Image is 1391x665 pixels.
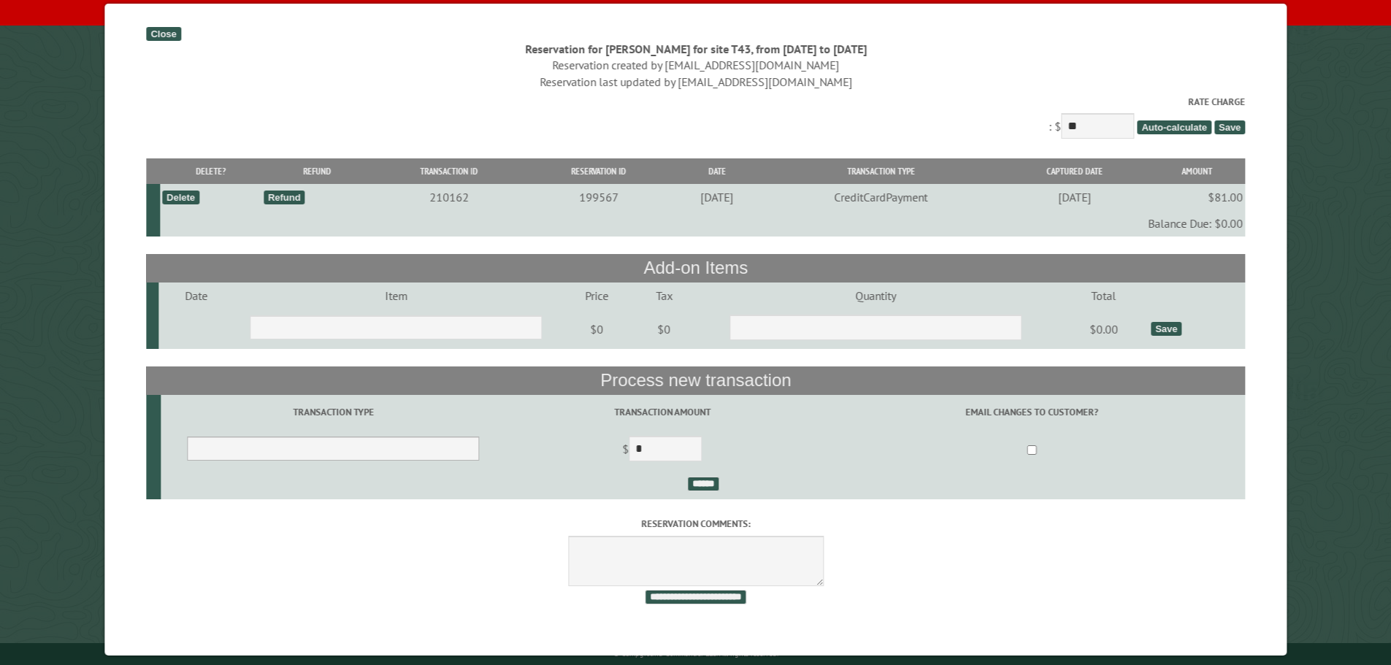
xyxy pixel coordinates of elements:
[146,517,1245,531] label: Reservation comments:
[264,191,305,204] div: Refund
[146,95,1245,142] div: : $
[1151,322,1181,336] div: Save
[762,158,1000,184] th: Transaction Type
[1000,158,1149,184] th: Captured Date
[1058,282,1148,309] td: Total
[635,282,693,309] td: Tax
[1149,184,1245,210] td: $81.00
[1137,120,1211,134] span: Auto-calculate
[635,309,693,350] td: $0
[158,282,232,309] td: Date
[821,405,1243,419] label: Email changes to customer?
[559,282,635,309] td: Price
[233,282,559,309] td: Item
[372,184,526,210] td: 210162
[559,309,635,350] td: $0
[146,41,1245,57] div: Reservation for [PERSON_NAME] for site T43, from [DATE] to [DATE]
[672,158,762,184] th: Date
[162,191,199,204] div: Delete
[672,184,762,210] td: [DATE]
[526,158,672,184] th: Reservation ID
[613,649,778,658] small: © Campground Commander LLC. All rights reserved.
[261,158,372,184] th: Refund
[693,282,1059,309] td: Quantity
[762,184,1000,210] td: CreditCardPayment
[507,405,816,419] label: Transaction Amount
[146,57,1245,73] div: Reservation created by [EMAIL_ADDRESS][DOMAIN_NAME]
[146,366,1245,394] th: Process new transaction
[160,210,1245,237] td: Balance Due: $0.00
[526,184,672,210] td: 199567
[1058,309,1148,350] td: $0.00
[372,158,526,184] th: Transaction ID
[505,430,819,471] td: $
[146,254,1245,282] th: Add-on Items
[1214,120,1245,134] span: Save
[1000,184,1149,210] td: [DATE]
[160,158,261,184] th: Delete?
[146,95,1245,109] label: Rate Charge
[146,27,180,41] div: Close
[1149,158,1245,184] th: Amount
[146,74,1245,90] div: Reservation last updated by [EMAIL_ADDRESS][DOMAIN_NAME]
[163,405,503,419] label: Transaction Type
